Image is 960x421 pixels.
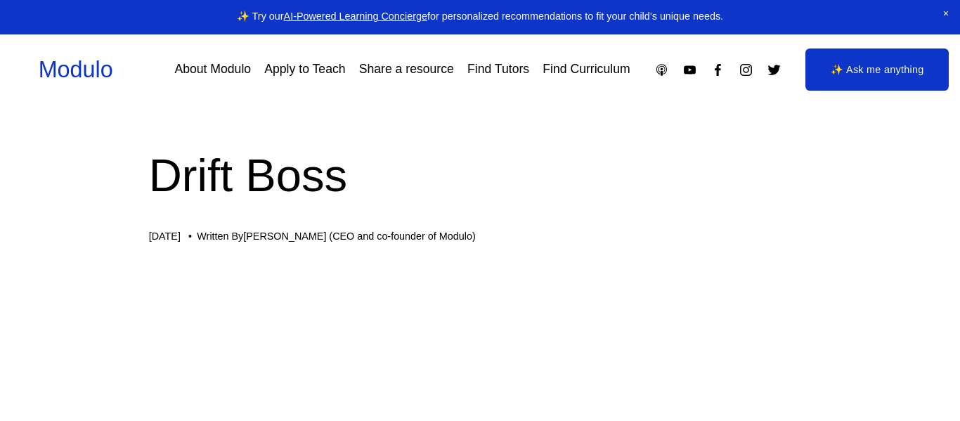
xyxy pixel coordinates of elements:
[284,11,427,22] a: AI-Powered Learning Concierge
[39,57,113,82] a: Modulo
[805,48,949,91] a: ✨ Ask me anything
[149,231,181,242] span: [DATE]
[243,231,475,242] a: [PERSON_NAME] (CEO and co-founder of Modulo)
[654,63,669,77] a: Apple Podcasts
[467,58,529,82] a: Find Tutors
[739,63,753,77] a: Instagram
[149,143,812,207] h1: Drift Boss
[174,58,251,82] a: About Modulo
[682,63,697,77] a: YouTube
[197,231,475,242] div: Written By
[264,58,345,82] a: Apply to Teach
[711,63,725,77] a: Facebook
[543,58,630,82] a: Find Curriculum
[359,58,454,82] a: Share a resource
[767,63,781,77] a: Twitter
